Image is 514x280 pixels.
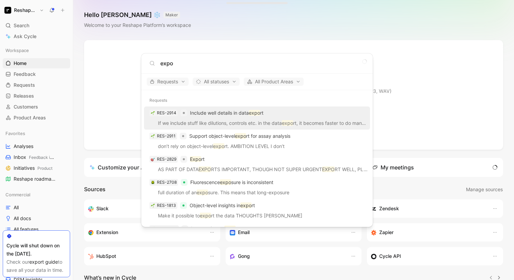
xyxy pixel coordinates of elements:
[144,130,370,153] a: 🌱RES-2911Support object-levelexport for assay analysisdon’t rely on object-levelexport. AMBITION ...
[144,199,370,222] a: 🌱RES-1813Object-level insights inexportMake it possible toexport the data THOUGHTS [PERSON_NAME]
[144,176,370,199] a: 🪲RES-2708Fluorescenceexposure is inconsistentfull duration of anexposure. This means that long-ex...
[144,222,370,245] a: 🌱RES-3006Improve imageexportsIMAGEEXPORT WITH NEWEXPORT SERVICE
[249,110,260,116] mark: expo
[146,142,368,152] p: don’t rely on object-level rt. AMBITION LEVEL I don’t
[151,111,155,115] img: 🌱
[157,202,176,209] div: RES-1813
[146,212,368,222] p: Make it possible to rt the data THOUGHTS [PERSON_NAME]
[190,201,255,210] p: Object-level insights in rt
[190,156,201,162] mark: Expo
[322,166,335,172] mark: EXPO
[144,153,370,176] a: 🎯RES-2829ExportAS PART OF DATAEXPORTS IMPORTANT, THOUGH NOT SUPER URGENTEXPORT WELL, PLATE, JOB, ...
[150,78,186,86] span: Requests
[190,109,263,117] p: Include well details in data rt
[198,166,211,172] mark: EXPO
[151,203,155,208] img: 🌱
[190,178,273,186] p: Fluorescence sure is inconsistent
[189,132,290,140] p: Support object-level rt for assay analysis
[151,227,155,231] img: 🌱
[220,179,231,185] mark: expo
[244,78,304,86] button: All Product Areas
[197,190,208,195] mark: expo
[190,155,205,163] p: rt
[146,165,368,176] p: AS PART OF DATA RTS IMPORTANT, THOUGH NOT SUPER URGENT RT WELL, PLATE, JOB, EXPERIMENT
[191,225,241,233] p: Improve image rts
[247,78,301,86] span: All Product Areas
[151,134,155,138] img: 🌱
[213,143,224,149] mark: expo
[157,133,176,139] div: RES-2911
[141,94,373,106] div: Requests
[146,188,368,199] p: full duration of an sure. This means that long-exposure
[157,156,176,163] div: RES-2829
[193,78,240,86] button: All statuses
[157,225,177,232] div: RES-3006
[160,59,365,67] input: Type a command or search anything
[282,120,293,126] mark: expo
[147,78,189,86] button: Requests
[196,78,237,86] span: All statuses
[151,180,155,184] img: 🪲
[157,110,176,116] div: RES-2914
[157,179,177,186] div: RES-2708
[146,119,368,129] p: If we include stuff like dilutions, controls etc. in the data rt, it becomes faster to do manual ...
[235,133,246,139] mark: expo
[151,157,155,161] img: 🎯
[224,226,236,231] mark: expo
[144,106,370,130] a: 🌱RES-2914Include well details in dataexportIf we include stuff like dilutions, controls etc. in t...
[240,202,252,208] mark: expo
[200,213,211,218] mark: expo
